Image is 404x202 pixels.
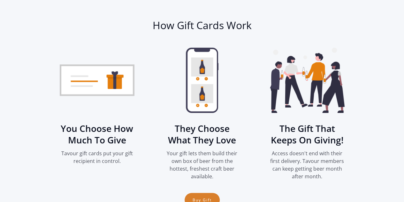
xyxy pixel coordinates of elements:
h3: They Choose What They Love [165,123,240,146]
p: Tavour gift cards put your gift recipient in control. [60,149,134,165]
div: 1 of 3 [52,48,142,165]
div: 3 of 3 [262,48,352,180]
h3: You Choose How Much To Give [60,123,134,146]
p: Your gift lets them build their own box of beer from the hottest, freshest craft beer available. [165,149,240,180]
div: 2 of 3 [157,48,247,180]
h3: The Gift That Keeps On Giving! [270,123,345,146]
h2: How Gift Cards Work [52,19,352,32]
p: Access doesn't end with their first delivery. Tavour members can keep getting beer month after mo... [270,149,345,180]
